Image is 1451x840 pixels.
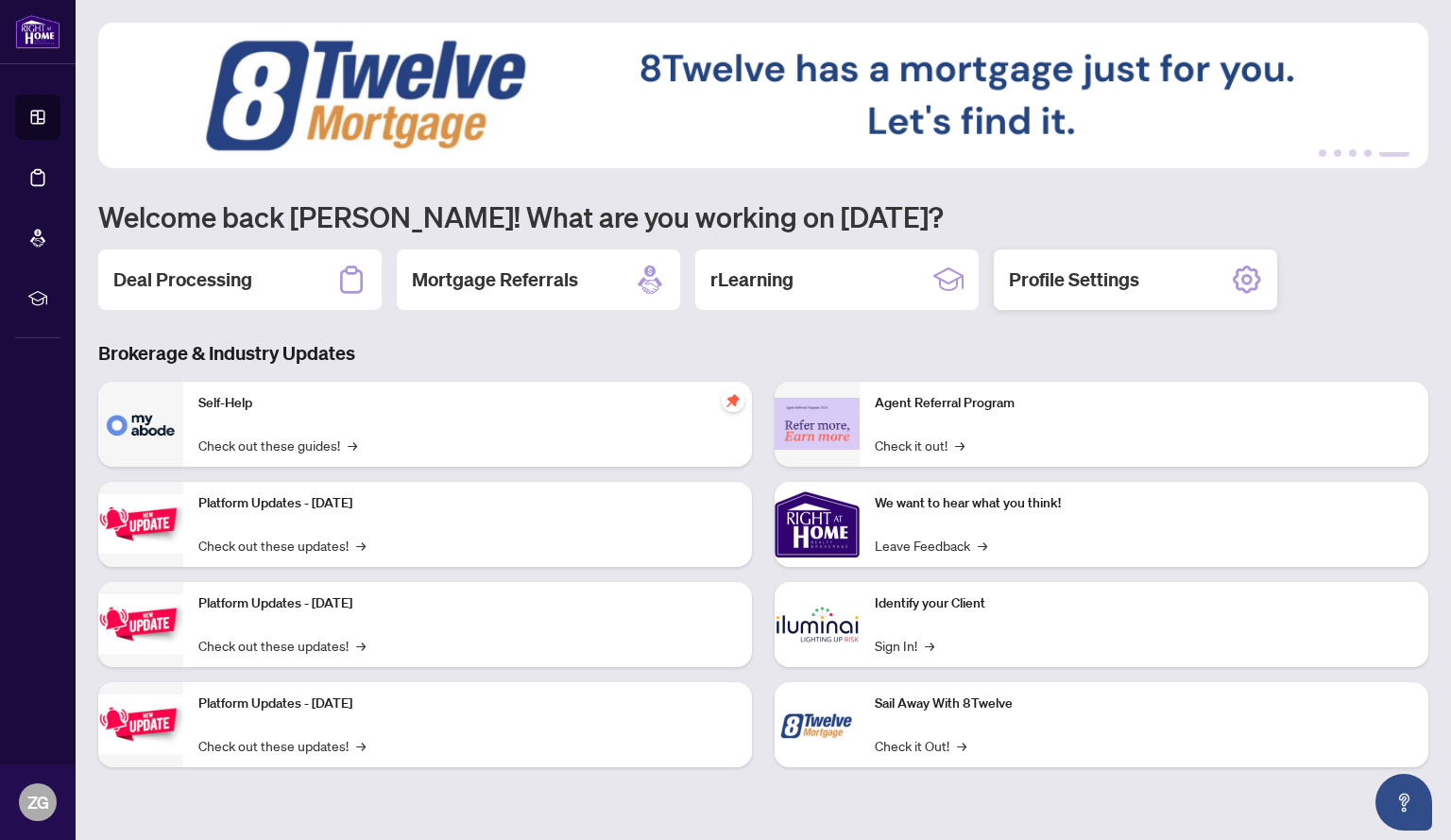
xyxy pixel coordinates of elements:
span: → [348,435,357,455]
a: Sign In!→ [875,635,934,656]
img: Platform Updates - July 21, 2025 [98,494,183,554]
a: Check out these updates!→ [198,535,366,556]
a: Check it Out!→ [875,735,966,756]
span: pushpin [722,389,744,412]
p: Self-Help [198,393,737,414]
button: 5 [1379,149,1409,157]
p: Platform Updates - [DATE] [198,493,737,514]
p: We want to hear what you think! [875,493,1413,514]
a: Check out these updates!→ [198,635,366,656]
button: 2 [1334,149,1341,157]
span: → [925,635,934,656]
p: Agent Referral Program [875,393,1413,414]
span: → [978,535,987,556]
a: Leave Feedback→ [875,535,987,556]
span: → [356,535,366,556]
h2: Profile Settings [1009,266,1139,293]
span: ZG [27,789,49,815]
span: → [957,735,966,756]
button: 4 [1364,149,1372,157]
img: Platform Updates - July 8, 2025 [98,594,183,654]
p: Identify your Client [875,593,1413,614]
img: We want to hear what you think! [775,482,860,567]
img: Self-Help [98,382,183,467]
p: Sail Away With 8Twelve [875,694,1413,714]
p: Platform Updates - [DATE] [198,694,737,714]
span: → [955,435,964,455]
a: Check out these guides!→ [198,435,357,455]
span: → [356,635,366,656]
h2: Deal Processing [113,266,252,293]
button: Open asap [1375,774,1432,831]
button: 1 [1319,149,1326,157]
img: Sail Away With 8Twelve [775,682,860,767]
h2: Mortgage Referrals [412,266,578,293]
button: 3 [1349,149,1357,157]
a: Check out these updates!→ [198,735,366,756]
img: logo [15,14,60,49]
h1: Welcome back [PERSON_NAME]! What are you working on [DATE]? [98,198,1428,234]
a: Check it out!→ [875,435,964,455]
h3: Brokerage & Industry Updates [98,340,1428,367]
img: Identify your Client [775,582,860,667]
p: Platform Updates - [DATE] [198,593,737,614]
img: Agent Referral Program [775,398,860,450]
span: → [356,735,366,756]
h2: rLearning [710,266,794,293]
img: Slide 4 [98,23,1428,168]
img: Platform Updates - June 23, 2025 [98,694,183,754]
